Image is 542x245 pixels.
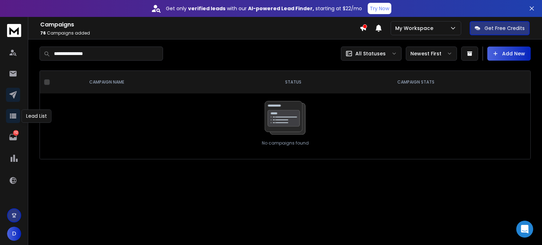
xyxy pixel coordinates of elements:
p: All Statuses [355,50,386,57]
p: Campaigns added [40,30,360,36]
h1: Campaigns [40,20,360,29]
p: Try Now [370,5,389,12]
button: Newest First [406,47,457,61]
img: logo [7,24,21,37]
p: My Workspace [395,25,436,32]
a: 112 [6,130,20,144]
strong: verified leads [188,5,225,12]
button: Get Free Credits [470,21,530,35]
span: 76 [40,30,46,36]
div: Lead List [22,109,52,123]
p: 112 [13,130,19,136]
th: CAMPAIGN NAME [81,71,248,93]
th: CAMPAIGN STATS [338,71,494,93]
div: Open Intercom Messenger [516,221,533,238]
button: Try Now [368,3,391,14]
strong: AI-powered Lead Finder, [248,5,314,12]
button: D [7,227,21,241]
button: Add New [487,47,531,61]
p: No campaigns found [262,140,309,146]
p: Get only with our starting at $22/mo [166,5,362,12]
p: Get Free Credits [484,25,525,32]
th: STATUS [249,71,338,93]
